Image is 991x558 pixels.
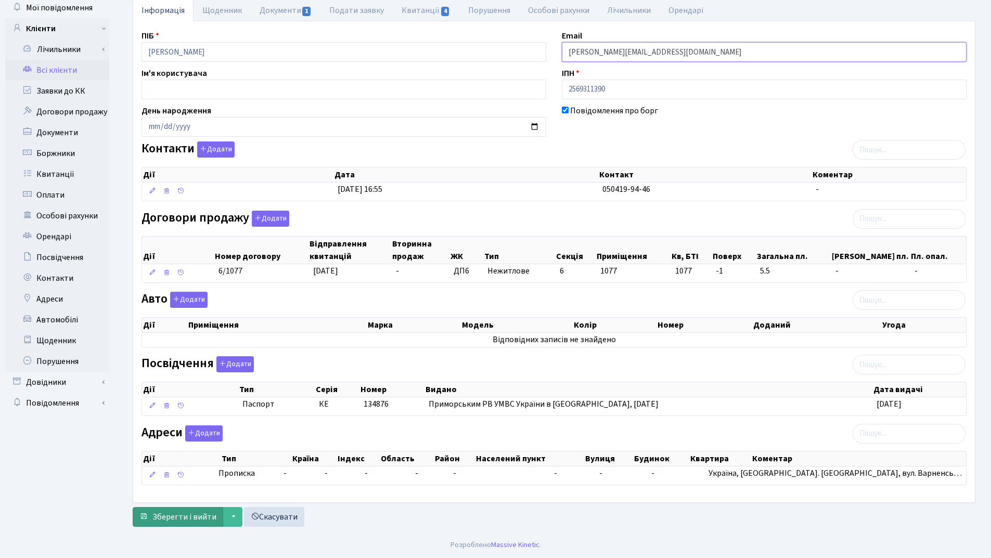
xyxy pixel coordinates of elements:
[584,451,633,466] th: Вулиця
[5,164,109,185] a: Квитанції
[214,355,254,373] a: Додати
[716,265,752,277] span: -1
[141,67,207,80] label: Ім'я користувача
[141,292,208,308] label: Авто
[831,237,910,264] th: [PERSON_NAME] пл.
[313,265,338,277] span: [DATE]
[221,451,291,466] th: Тип
[596,237,671,264] th: Приміщення
[26,2,93,14] span: Мої повідомлення
[168,290,208,308] a: Додати
[872,382,966,397] th: Дата видачі
[475,451,584,466] th: Населений пункт
[315,382,359,397] th: Серія
[709,468,962,479] span: Україна, [GEOGRAPHIC_DATA]. [GEOGRAPHIC_DATA], вул. Варненсь…
[337,451,380,466] th: Індекс
[170,292,208,308] button: Авто
[599,468,602,479] span: -
[141,30,159,42] label: ПІБ
[391,237,449,264] th: Вторинна продаж
[449,237,483,264] th: ЖК
[671,237,712,264] th: Кв, БТІ
[598,167,812,182] th: Контакт
[291,451,336,466] th: Країна
[5,330,109,351] a: Щоденник
[454,265,479,277] span: ДП6
[5,81,109,101] a: Заявки до КК
[359,382,424,397] th: Номер
[555,237,596,264] th: Секція
[142,237,214,264] th: Дії
[5,60,109,81] a: Всі клієнти
[853,424,966,444] input: Пошук...
[152,511,216,523] span: Зберегти і вийти
[142,318,187,332] th: Дії
[141,211,289,227] label: Договори продажу
[5,351,109,372] a: Порушення
[5,143,109,164] a: Боржники
[877,398,902,410] span: [DATE]
[491,539,539,550] a: Massive Kinetic
[302,7,311,16] span: 1
[812,167,966,182] th: Коментар
[5,101,109,122] a: Договори продажу
[141,141,235,158] label: Контакти
[141,356,254,372] label: Посвідчення
[5,205,109,226] a: Особові рахунки
[5,122,109,143] a: Документи
[712,237,756,264] th: Поверх
[573,318,657,332] th: Колір
[441,7,449,16] span: 4
[367,318,461,332] th: Марка
[252,211,289,227] button: Договори продажу
[910,237,966,264] th: Пл. опал.
[5,268,109,289] a: Контакти
[238,382,315,397] th: Тип
[453,468,456,479] span: -
[141,105,211,117] label: День народження
[195,140,235,158] a: Додати
[142,167,333,182] th: Дії
[197,141,235,158] button: Контакти
[242,398,311,410] span: Паспорт
[461,318,572,332] th: Модель
[760,265,827,277] span: 5.5
[249,209,289,227] a: Додати
[244,507,304,527] a: Скасувати
[451,539,541,551] div: Розроблено .
[657,318,752,332] th: Номер
[554,468,557,479] span: -
[5,247,109,268] a: Посвідчення
[415,468,418,479] span: -
[141,425,223,442] label: Адреси
[756,237,831,264] th: Загальна пл.
[5,185,109,205] a: Оплати
[319,398,329,410] span: КЕ
[5,226,109,247] a: Орендарі
[835,265,906,277] span: -
[5,393,109,413] a: Повідомлення
[185,425,223,442] button: Адреси
[133,507,223,527] button: Зберегти і вийти
[689,451,751,466] th: Квартира
[602,184,650,195] span: 050419-94-46
[562,67,580,80] label: ІПН
[142,382,238,397] th: Дії
[675,265,708,277] span: 1077
[308,237,391,264] th: Відправлення квитанцій
[325,468,328,479] span: -
[881,318,966,332] th: Угода
[752,318,882,332] th: Доданий
[853,355,966,374] input: Пошук...
[12,39,109,60] a: Лічильники
[284,468,316,479] span: -
[338,184,382,195] span: [DATE] 16:55
[816,184,819,195] span: -
[5,18,109,39] a: Клієнти
[487,265,551,277] span: Нежитлове
[214,237,308,264] th: Номер договору
[396,265,399,277] span: -
[380,451,434,466] th: Область
[560,265,564,277] span: 6
[5,372,109,393] a: Довідники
